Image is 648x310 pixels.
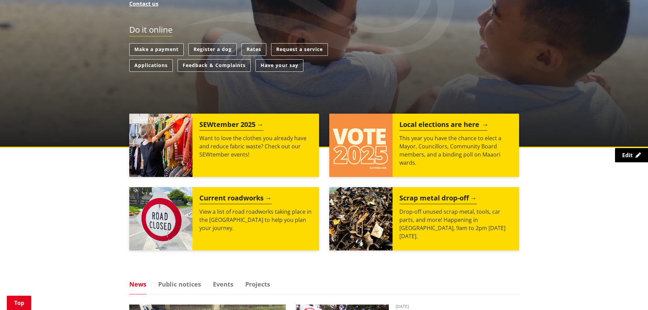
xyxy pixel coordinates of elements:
a: Register a dog [188,43,237,56]
a: Make a payment [129,43,184,56]
img: Vote 2025 [329,114,393,177]
h2: Local elections are here [399,120,487,131]
span: Edit [622,151,633,159]
h2: Current roadworks [199,194,272,204]
a: Rates [242,43,266,56]
a: Feedback & Complaints [178,59,251,72]
p: Want to love the clothes you already have and reduce fabric waste? Check out our SEWtember events! [199,134,312,159]
a: Have your say [255,59,303,72]
a: News [129,281,146,287]
img: SEWtember [129,114,193,177]
a: Top [7,296,31,310]
p: Drop-off unused scrap metal, tools, car parts, and more! Happening in [GEOGRAPHIC_DATA], 9am to 2... [399,208,512,240]
a: Projects [245,281,270,287]
img: Scrap metal collection [329,187,393,250]
a: SEWtember 2025 Want to love the clothes you already have and reduce fabric waste? Check out our S... [129,114,319,177]
img: Road closed sign [129,187,193,250]
a: Events [213,281,233,287]
a: Edit [615,148,648,162]
iframe: Messenger Launcher [617,281,641,306]
a: Public notices [158,281,201,287]
p: This year you have the chance to elect a Mayor, Councillors, Community Board members, and a bindi... [399,134,512,167]
h2: Scrap metal drop-off [399,194,477,204]
a: Applications [129,59,173,72]
a: Local elections are here This year you have the chance to elect a Mayor, Councillors, Community B... [329,114,519,177]
a: Current roadworks View a list of road roadworks taking place in the [GEOGRAPHIC_DATA] to help you... [129,187,319,250]
a: Request a service [271,43,328,56]
a: A massive pile of rusted scrap metal, including wheels and various industrial parts, under a clea... [329,187,519,250]
h2: SEWtember 2025 [199,120,264,131]
h2: Do it online [129,25,172,37]
p: View a list of road roadworks taking place in the [GEOGRAPHIC_DATA] to help you plan your journey. [199,208,312,232]
time: [DATE] [396,305,519,309]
